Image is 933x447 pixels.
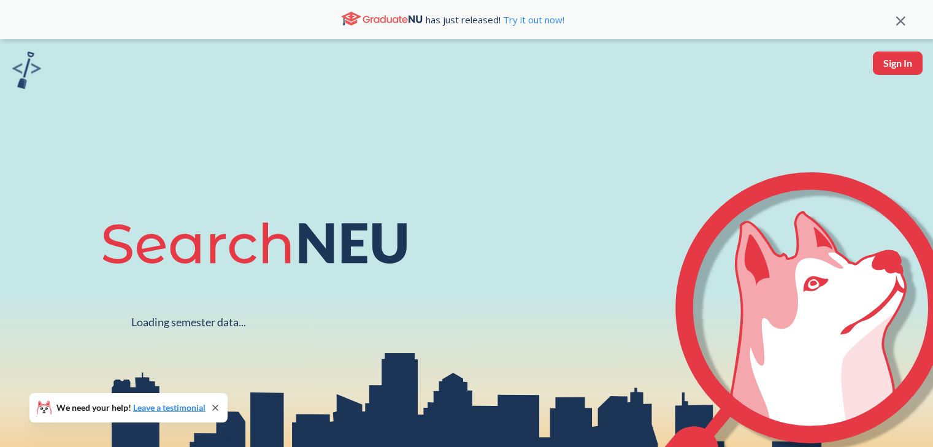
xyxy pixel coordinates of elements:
span: We need your help! [56,403,205,412]
a: Try it out now! [501,13,564,26]
a: Leave a testimonial [133,402,205,413]
button: Sign In [873,52,923,75]
span: has just released! [426,13,564,26]
div: Loading semester data... [131,315,246,329]
a: sandbox logo [12,52,41,93]
img: sandbox logo [12,52,41,89]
